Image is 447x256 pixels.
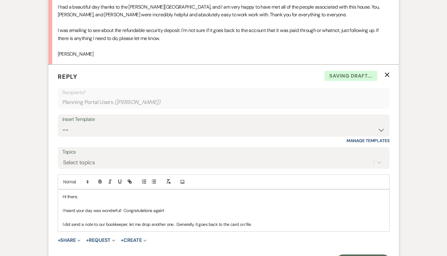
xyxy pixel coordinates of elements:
[121,238,124,243] span: +
[58,3,390,19] p: I had a beautiful day thanks to the [PERSON_NAME][GEOGRAPHIC_DATA], and I am very happy to have m...
[62,96,385,108] div: Planning Portal Users
[63,158,95,167] div: Select topics
[63,193,385,200] p: Hi there,
[347,138,390,143] a: Manage Templates
[114,98,160,106] span: ( [PERSON_NAME] )
[62,148,385,157] label: Topics
[86,238,89,243] span: +
[58,73,77,81] span: Reply
[58,50,390,58] p: [PERSON_NAME]
[63,221,385,228] p: I did send a note to our bookkeeper, let me drop another one. Generally, it goes back to the card...
[63,207,385,214] p: I heard your day was wonderful! Congratulations again!
[58,238,81,243] button: Share
[58,238,61,243] span: +
[62,115,385,124] div: Insert Template
[62,89,385,97] p: Recipients*
[58,26,390,42] p: I was emailing to see about the refundable security deposit. I'm not sure if it goes back to the ...
[121,238,146,243] button: Create
[86,238,115,243] button: Request
[324,71,377,81] span: Saving draft...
